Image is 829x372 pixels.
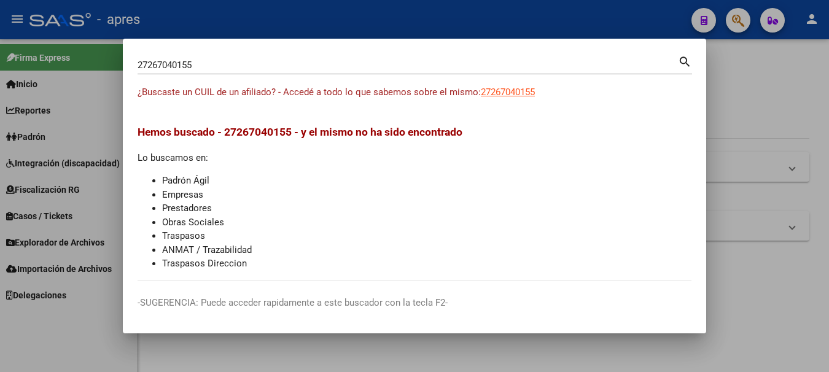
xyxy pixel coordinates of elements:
span: Hemos buscado - 27267040155 - y el mismo no ha sido encontrado [138,126,462,138]
li: Padrón Ágil [162,174,691,188]
li: Obras Sociales [162,215,691,230]
div: Lo buscamos en: [138,124,691,271]
span: ¿Buscaste un CUIL de un afiliado? - Accedé a todo lo que sabemos sobre el mismo: [138,87,481,98]
li: Prestadores [162,201,691,215]
li: Empresas [162,188,691,202]
span: 27267040155 [481,87,535,98]
mat-icon: search [678,53,692,68]
iframe: Intercom live chat [787,330,817,360]
li: ANMAT / Trazabilidad [162,243,691,257]
p: -SUGERENCIA: Puede acceder rapidamente a este buscador con la tecla F2- [138,296,691,310]
li: Traspasos [162,229,691,243]
li: Traspasos Direccion [162,257,691,271]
